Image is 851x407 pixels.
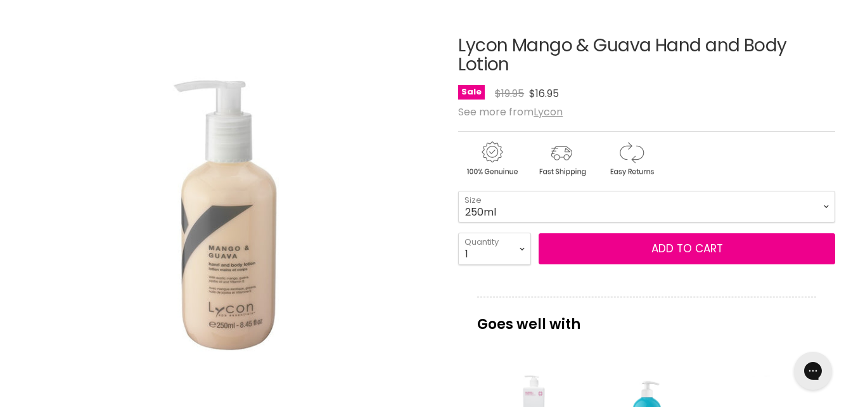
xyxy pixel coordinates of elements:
span: $16.95 [529,86,559,101]
span: Sale [458,85,485,100]
iframe: Gorgias live chat messenger [788,347,838,394]
img: shipping.gif [528,139,595,178]
select: Quantity [458,233,531,264]
span: $19.95 [495,86,524,101]
img: returns.gif [598,139,665,178]
p: Goes well with [477,297,816,339]
img: genuine.gif [458,139,525,178]
h1: Lycon Mango & Guava Hand and Body Lotion [458,36,835,75]
button: Add to cart [539,233,835,265]
span: See more from [458,105,563,119]
a: Lycon [534,105,563,119]
span: Add to cart [651,241,723,256]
